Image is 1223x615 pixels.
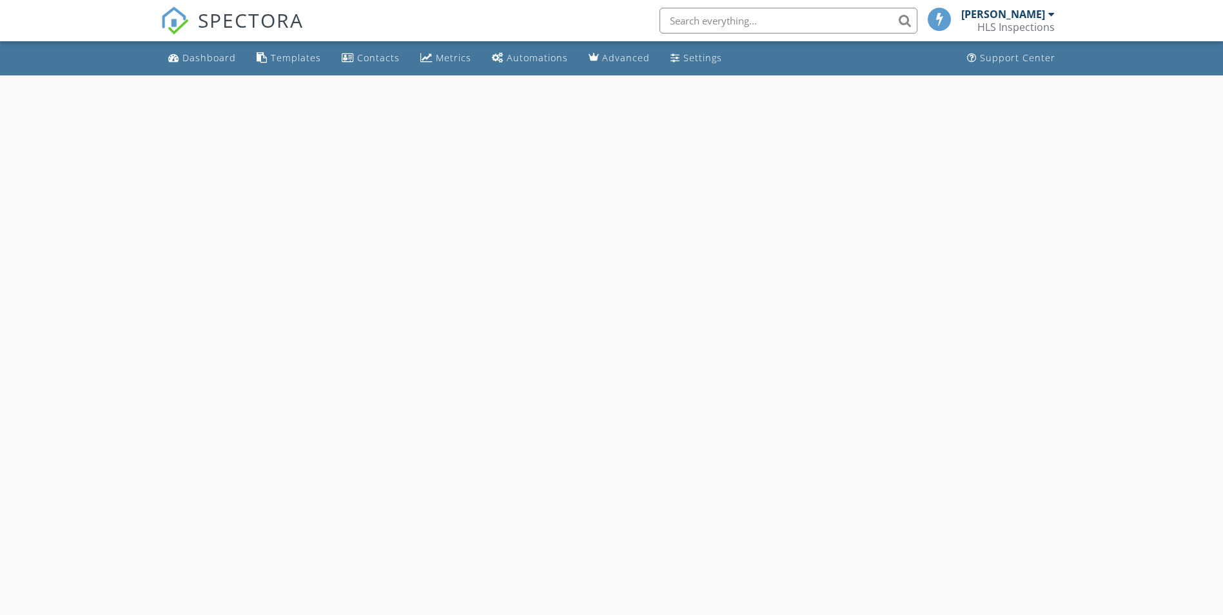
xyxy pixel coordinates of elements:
a: Dashboard [163,46,241,70]
div: Templates [271,52,321,64]
div: [PERSON_NAME] [961,8,1045,21]
a: Contacts [337,46,405,70]
a: Automations (Basic) [487,46,573,70]
span: SPECTORA [198,6,304,34]
div: Dashboard [182,52,236,64]
div: Contacts [357,52,400,64]
img: The Best Home Inspection Software - Spectora [161,6,189,35]
div: HLS Inspections [977,21,1055,34]
a: Settings [665,46,727,70]
a: Templates [251,46,326,70]
div: Automations [507,52,568,64]
div: Settings [683,52,722,64]
input: Search everything... [660,8,917,34]
div: Advanced [602,52,650,64]
a: Support Center [962,46,1061,70]
a: SPECTORA [161,17,304,44]
a: Metrics [415,46,476,70]
a: Advanced [583,46,655,70]
div: Support Center [980,52,1055,64]
div: Metrics [436,52,471,64]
